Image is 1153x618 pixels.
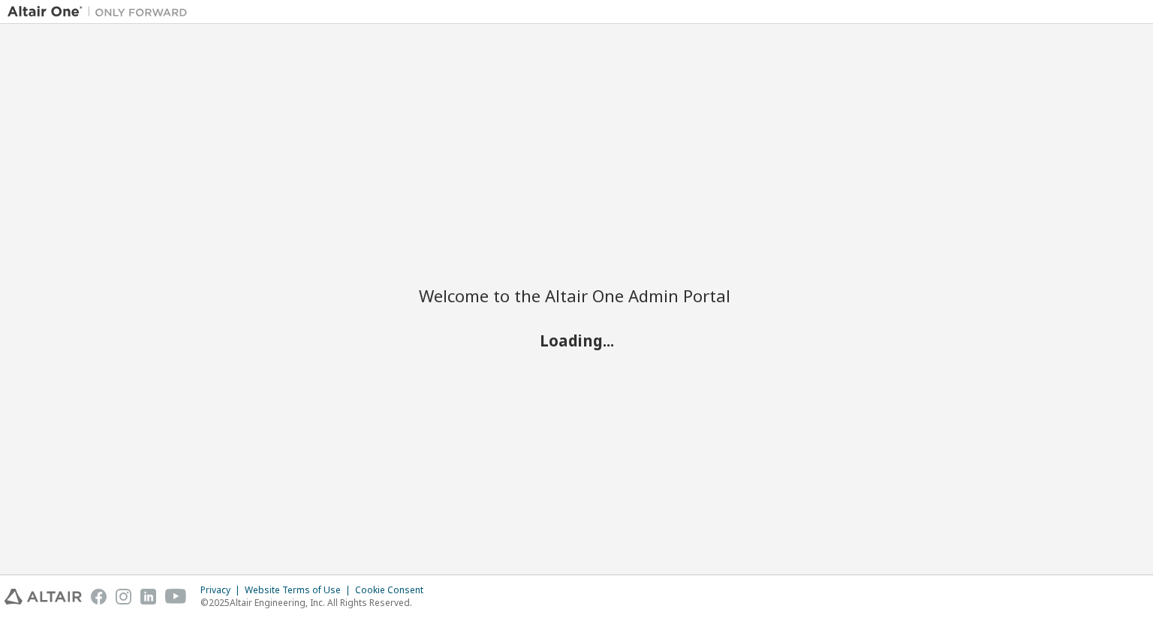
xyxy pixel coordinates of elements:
[200,596,432,609] p: © 2025 Altair Engineering, Inc. All Rights Reserved.
[165,589,187,604] img: youtube.svg
[200,584,245,596] div: Privacy
[355,584,432,596] div: Cookie Consent
[419,285,734,306] h2: Welcome to the Altair One Admin Portal
[5,589,82,604] img: altair_logo.svg
[91,589,107,604] img: facebook.svg
[8,4,195,19] img: Altair One
[419,331,734,350] h2: Loading...
[245,584,355,596] div: Website Terms of Use
[140,589,156,604] img: linkedin.svg
[116,589,131,604] img: instagram.svg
